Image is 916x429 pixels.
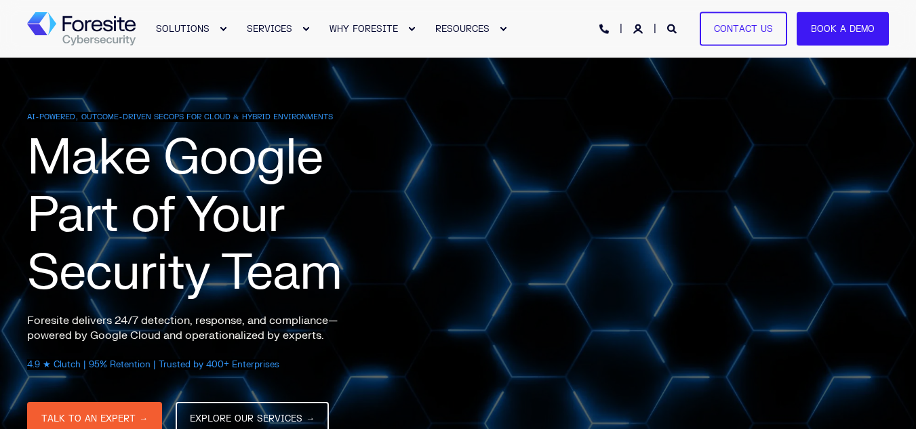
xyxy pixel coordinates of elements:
[330,23,398,34] span: WHY FORESITE
[302,25,310,33] div: Expand SERVICES
[797,12,889,46] a: Book a Demo
[700,12,787,46] a: Contact Us
[499,25,507,33] div: Expand RESOURCES
[219,25,227,33] div: Expand SOLUTIONS
[27,127,342,304] span: Make Google Part of Your Security Team
[27,12,136,46] img: Foresite logo, a hexagon shape of blues with a directional arrow to the right hand side, and the ...
[667,22,679,34] a: Open Search
[407,25,416,33] div: Expand WHY FORESITE
[633,22,645,34] a: Login
[27,112,333,122] span: AI-POWERED, OUTCOME-DRIVEN SECOPS FOR CLOUD & HYBRID ENVIRONMENTS
[27,313,366,343] p: Foresite delivers 24/7 detection, response, and compliance—powered by Google Cloud and operationa...
[27,359,279,370] span: 4.9 ★ Clutch | 95% Retention | Trusted by 400+ Enterprises
[27,12,136,46] a: Back to Home
[435,23,490,34] span: RESOURCES
[156,23,210,34] span: SOLUTIONS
